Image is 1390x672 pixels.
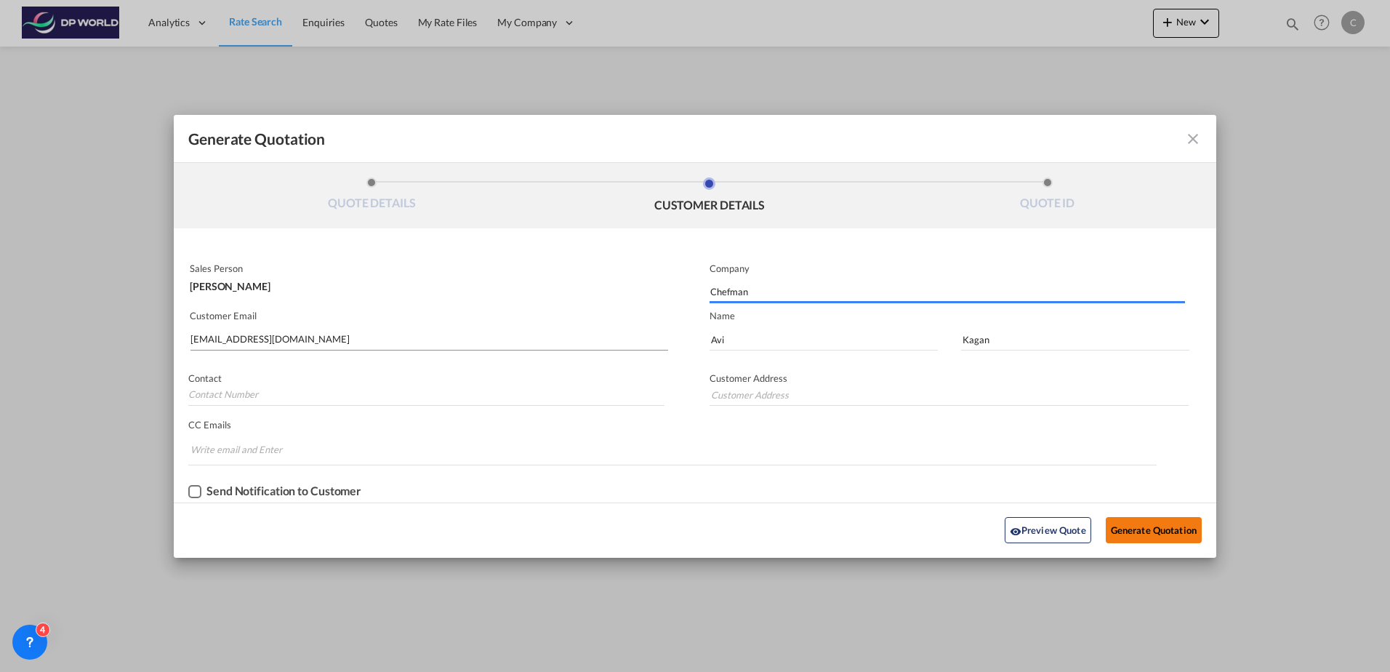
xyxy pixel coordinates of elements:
[710,310,1216,321] p: Name
[710,372,787,384] span: Customer Address
[188,129,325,148] span: Generate Quotation
[961,329,1189,351] input: Last Name
[1106,517,1202,543] button: Generate Quotation
[188,372,664,384] p: Contact
[710,263,1185,274] p: Company
[710,281,1185,303] input: Company Name
[188,436,1157,465] md-chips-wrap: Chips container. Enter the text area, then type text, and press enter to add a chip.
[710,329,938,351] input: First Name
[206,484,361,497] div: Send Notification to Customer
[188,384,664,406] input: Contact Number
[190,274,664,292] div: [PERSON_NAME]
[190,263,664,274] p: Sales Person
[190,310,668,321] p: Customer Email
[1005,517,1091,543] button: icon-eyePreview Quote
[190,329,668,351] input: Search by Customer Name/Email Id/Company
[188,419,1157,431] p: CC Emails
[1010,526,1021,537] md-icon: icon-eye
[878,177,1216,217] li: QUOTE ID
[190,438,300,461] input: Chips input.
[710,384,1189,406] input: Customer Address
[541,177,879,217] li: CUSTOMER DETAILS
[1184,130,1202,148] md-icon: icon-close fg-AAA8AD cursor m-0
[174,115,1216,558] md-dialog: Generate QuotationQUOTE ...
[203,177,541,217] li: QUOTE DETAILS
[188,484,361,499] md-checkbox: Checkbox No Ink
